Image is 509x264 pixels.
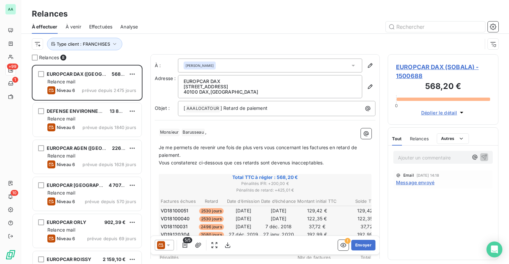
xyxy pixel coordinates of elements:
span: 4 707,71 € [109,182,132,188]
span: Relance mail [47,79,75,84]
span: , [205,129,206,135]
th: Date d’échéance [261,198,296,205]
td: 27 déc. 2019 [227,231,260,238]
td: 192,99 € [297,231,337,238]
span: Niveau 6 [57,88,75,93]
td: [DATE] [227,223,260,230]
span: Analyse [120,23,138,30]
span: 2530 jours [199,216,224,222]
span: +99 [7,64,18,69]
span: 2080 jours [199,232,224,238]
span: Niveau 6 [57,236,75,241]
span: Niveau 6 [57,125,75,130]
span: EUROPCAR [GEOGRAPHIC_DATA] [47,182,123,188]
span: prévue depuis 2475 jours [82,88,136,93]
span: 2530 jours [199,208,224,214]
span: [ [184,105,185,111]
span: EUROPCAR ROISSY [47,256,91,262]
span: Nbr de factures [291,255,331,260]
label: À : [155,62,178,69]
span: ] Retard de paiement [220,105,267,111]
button: Type client : FRANCHISES [47,38,122,50]
span: Pénalités de retard : + 425,01 € [160,187,370,193]
td: 27 janv. 2020 [261,231,296,238]
span: EUROPCAR AGEN ([GEOGRAPHIC_DATA]) [47,145,141,151]
td: 122,35 € [338,215,377,222]
span: Relance mail [47,190,75,196]
span: 1 [12,77,18,83]
span: Monsieur [159,129,180,136]
span: Relances [410,136,429,141]
th: Solde TTC [338,198,377,205]
span: prévue depuis 570 jours [85,199,136,204]
span: 0 [395,103,398,108]
span: VD18100051 [161,207,189,214]
th: Date d’émission [227,198,260,205]
span: EUROPCAR DAX (SOBALA) - 1500688 [396,63,490,80]
span: À effectuer [32,23,58,30]
td: 122,35 € [297,215,337,222]
img: Logo LeanPay [5,249,16,260]
span: Niveau 6 [57,199,75,204]
span: 2496 jours [199,224,224,230]
div: Open Intercom Messenger [486,242,502,257]
span: 5/5 [183,237,192,243]
span: 10 [11,190,18,196]
span: Barusseau [182,129,204,136]
span: Email [403,173,414,177]
h3: Relances [32,8,68,20]
span: prévue depuis 1840 jours [83,125,136,130]
span: Pénalités [160,255,291,260]
button: Autres [437,133,469,144]
span: Effectuées [89,23,113,30]
p: [STREET_ADDRESS] [184,84,357,89]
td: [DATE] [261,215,296,222]
span: Type client : FRANCHISES [57,41,110,47]
span: Relances [39,54,59,61]
span: Relance mail [47,116,75,121]
span: VD18110031 [161,223,188,230]
h3: 568,20 € [396,80,490,94]
span: AAALOCATOUR [186,105,220,112]
span: [DATE] 14:18 [417,173,439,177]
span: Total [331,255,370,260]
span: Vous constaterez ci-dessous que ces retards sont devenus inacceptables. [159,160,324,165]
span: Adresse : [155,75,176,81]
span: Déplier le détail [421,109,457,116]
span: DEFENSE ENVIRONNEMENT SERVICE LOR [47,108,144,114]
span: VD18100040 [161,215,190,222]
span: VD19120304 [161,231,190,238]
td: 37,72 € [338,223,377,230]
th: Montant initial TTC [297,198,337,205]
span: EUROPCAR DAX ([GEOGRAPHIC_DATA]) [47,71,137,77]
span: Pénalités IFR : + 200,00 € [160,181,370,187]
td: 192,99 € [338,231,377,238]
td: [DATE] [227,215,260,222]
td: [DATE] [261,207,296,214]
button: Déplier le détail [419,109,467,116]
button: Envoyer [351,240,375,250]
span: 2 159,10 € [103,256,126,262]
th: Retard [197,198,226,205]
td: [DATE] [227,207,260,214]
span: Relance mail [47,153,75,158]
p: 40100 DAX , [GEOGRAPHIC_DATA] [184,89,357,95]
input: Rechercher [386,22,485,32]
div: grid [32,65,142,264]
span: Niveau 6 [57,162,75,167]
span: Total TTC à régler : 568,20 € [160,174,370,181]
span: EUROPCAR ORLY [47,219,86,225]
span: Message envoyé [396,179,434,186]
span: À venir [66,23,81,30]
span: prévue depuis 69 jours [87,236,136,241]
td: 7 déc. 2018 [261,223,296,230]
span: 13 836,67 € [110,108,137,114]
td: 37,72 € [297,223,337,230]
span: 568,20 € [112,71,133,77]
span: 8 [60,55,66,61]
span: Je me permets de revenir une fois de plus vers vous concernant les factures en retard de paiement. [159,145,358,158]
span: 902,39 € [104,219,126,225]
th: Factures échues [160,198,196,205]
div: AA [5,4,16,15]
span: prévue depuis 1628 jours [83,162,136,167]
